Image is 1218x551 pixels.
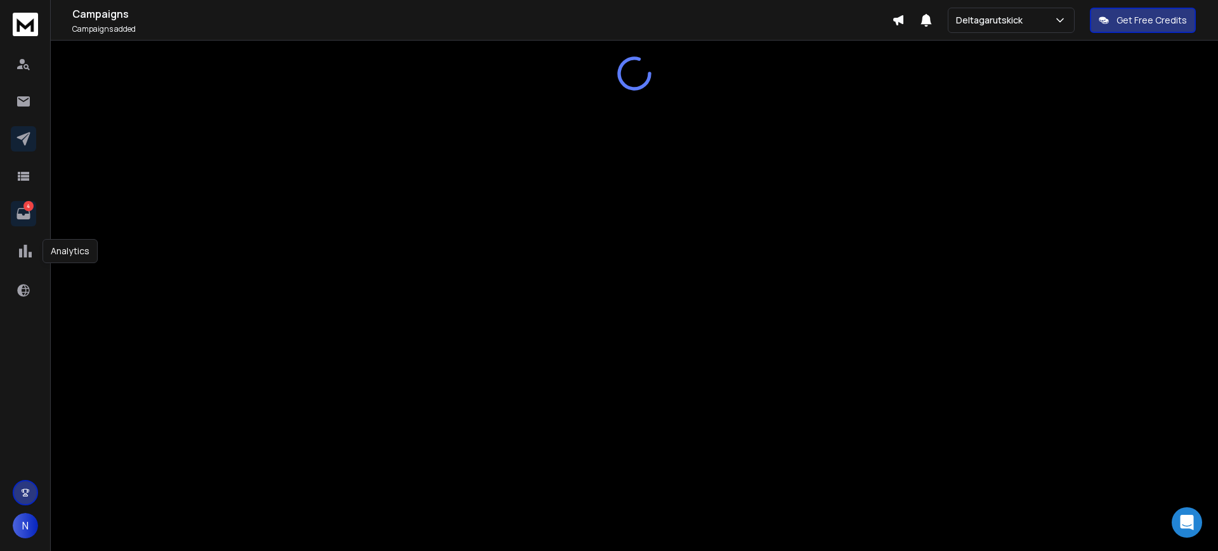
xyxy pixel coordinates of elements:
[43,239,98,263] div: Analytics
[956,14,1028,27] p: Deltagarutskick
[1116,14,1187,27] p: Get Free Credits
[13,513,38,538] button: N
[11,201,36,226] a: 4
[1090,8,1196,33] button: Get Free Credits
[1172,507,1202,538] div: Open Intercom Messenger
[72,24,892,34] p: Campaigns added
[23,201,34,211] p: 4
[13,13,38,36] img: logo
[72,6,892,22] h1: Campaigns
